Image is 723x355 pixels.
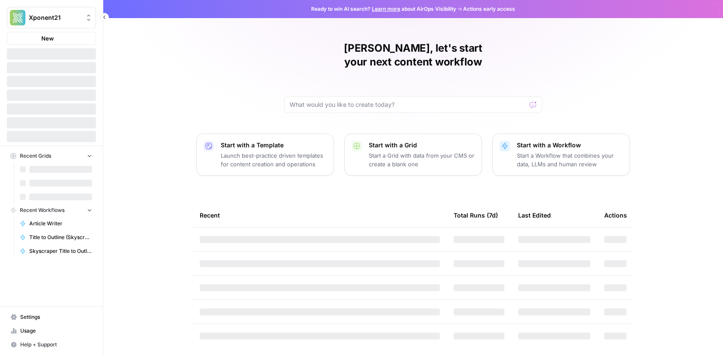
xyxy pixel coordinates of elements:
[517,151,623,168] p: Start a Workflow that combines your data, LLMs and human review
[372,6,400,12] a: Learn more
[7,7,96,28] button: Workspace: Xponent21
[517,141,623,149] p: Start with a Workflow
[344,134,482,176] button: Start with a GridStart a Grid with data from your CMS or create a blank one
[369,151,475,168] p: Start a Grid with data from your CMS or create a blank one
[7,204,96,217] button: Recent Workflows
[29,220,92,227] span: Article Writer
[454,203,498,227] div: Total Runs (7d)
[10,10,25,25] img: Xponent21 Logo
[7,310,96,324] a: Settings
[41,34,54,43] span: New
[518,203,551,227] div: Last Edited
[221,151,327,168] p: Launch best-practice driven templates for content creation and operations
[221,141,327,149] p: Start with a Template
[7,149,96,162] button: Recent Grids
[7,324,96,338] a: Usage
[20,206,65,214] span: Recent Workflows
[29,247,92,255] span: Skyscraper Title to Outline
[16,244,96,258] a: Skyscraper Title to Outline
[20,313,92,321] span: Settings
[16,230,96,244] a: Title to Outline (Skyscraper Test)
[16,217,96,230] a: Article Writer
[369,141,475,149] p: Start with a Grid
[20,341,92,349] span: Help + Support
[196,134,334,176] button: Start with a TemplateLaunch best-practice driven templates for content creation and operations
[492,134,630,176] button: Start with a WorkflowStart a Workflow that combines your data, LLMs and human review
[311,5,456,13] span: Ready to win AI search? about AirOps Visibility
[20,327,92,335] span: Usage
[29,13,81,22] span: Xponent21
[604,203,627,227] div: Actions
[284,41,542,69] h1: [PERSON_NAME], let's start your next content workflow
[463,5,515,13] span: Actions early access
[20,152,51,160] span: Recent Grids
[29,234,92,241] span: Title to Outline (Skyscraper Test)
[7,338,96,352] button: Help + Support
[7,32,96,45] button: New
[200,203,440,227] div: Recent
[290,100,526,109] input: What would you like to create today?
